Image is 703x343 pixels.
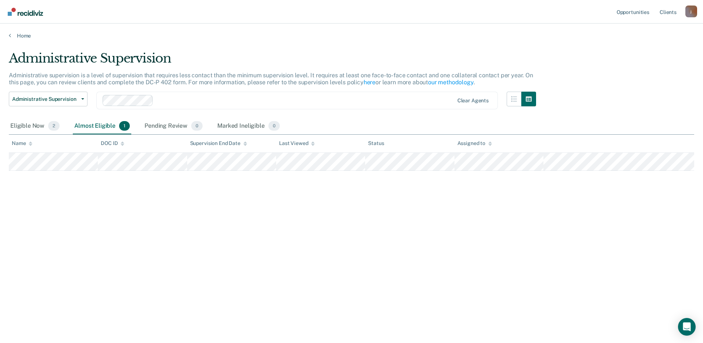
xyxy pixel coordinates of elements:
[368,140,384,146] div: Status
[364,79,375,86] a: here
[8,8,43,16] img: Recidiviz
[268,121,280,131] span: 0
[9,72,533,86] p: Administrative supervision is a level of supervision that requires less contact than the minimum ...
[48,121,60,131] span: 2
[216,118,281,134] div: Marked Ineligible0
[191,121,203,131] span: 0
[190,140,247,146] div: Supervision End Date
[119,121,130,131] span: 1
[12,96,78,102] span: Administrative Supervision
[279,140,315,146] div: Last Viewed
[9,92,88,106] button: Administrative Supervision
[428,79,474,86] a: our methodology
[685,6,697,17] button: Profile dropdown button
[73,118,131,134] div: Almost Eligible1
[9,118,61,134] div: Eligible Now2
[101,140,124,146] div: DOC ID
[143,118,204,134] div: Pending Review0
[12,140,32,146] div: Name
[9,32,694,39] a: Home
[9,51,536,72] div: Administrative Supervision
[685,6,697,17] div: j
[457,98,489,104] div: Clear agents
[678,318,696,336] div: Open Intercom Messenger
[457,140,492,146] div: Assigned to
